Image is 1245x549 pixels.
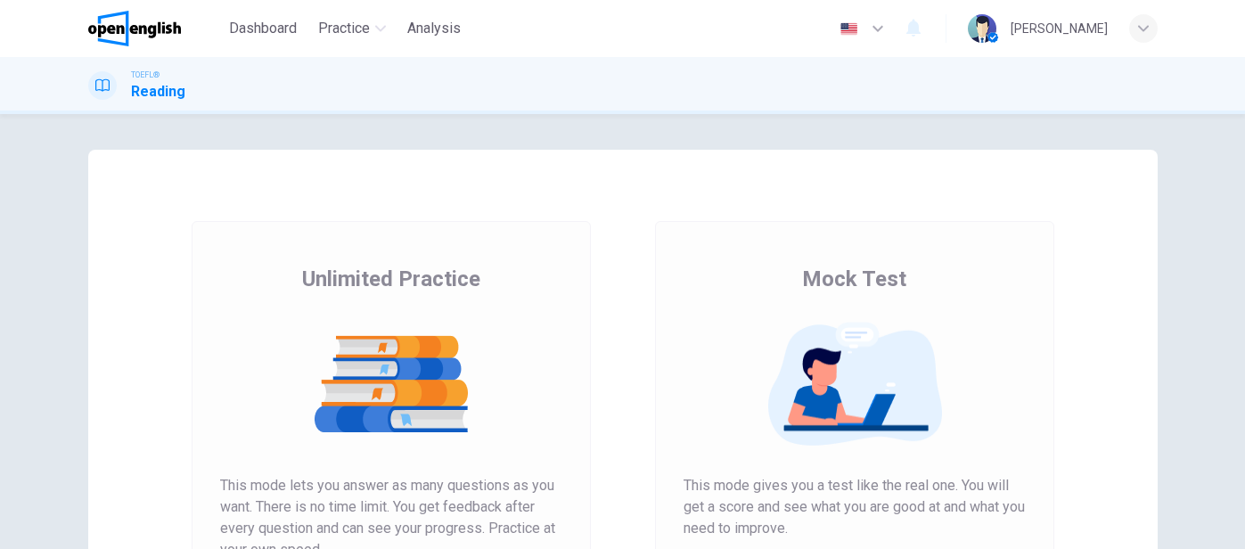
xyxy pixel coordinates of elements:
span: Analysis [407,18,461,39]
button: Analysis [400,12,468,45]
img: OpenEnglish logo [88,11,182,46]
a: OpenEnglish logo [88,11,223,46]
span: TOEFL® [131,69,160,81]
span: Dashboard [229,18,297,39]
div: [PERSON_NAME] [1011,18,1108,39]
span: Practice [318,18,370,39]
span: This mode gives you a test like the real one. You will get a score and see what you are good at a... [684,475,1026,539]
button: Practice [311,12,393,45]
button: Dashboard [222,12,304,45]
span: Mock Test [802,265,906,293]
img: en [838,22,860,36]
img: Profile picture [968,14,996,43]
h1: Reading [131,81,185,102]
span: Unlimited Practice [302,265,480,293]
